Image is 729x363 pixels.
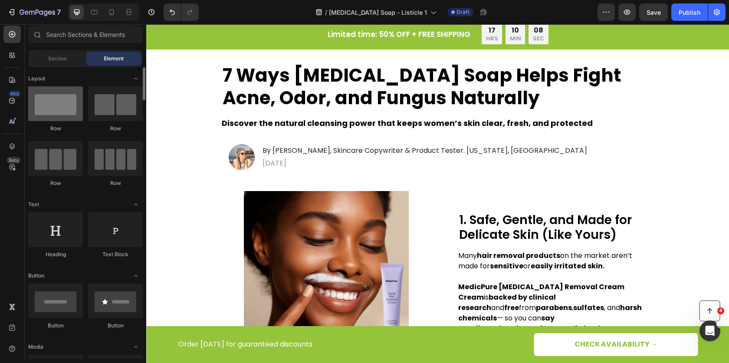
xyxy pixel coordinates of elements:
[88,179,143,187] div: Row
[28,251,83,258] div: Heading
[28,125,83,132] div: Row
[28,201,39,208] span: Text
[364,11,375,18] p: MIN
[429,299,463,309] strong: irritation
[312,188,508,218] h2: 1. Safe, Gentle, and Made for Delicate Skin (Like Yours)
[387,2,398,11] div: 08
[312,268,410,288] strong: backed by clinical research
[76,93,508,106] div: Rich Text Editor. Editing area: main
[331,226,414,236] strong: hair removal products
[384,299,413,309] strong: redness
[28,272,44,280] span: Button
[312,289,408,309] strong: say goodbye
[428,316,512,325] p: CHECK AVAILABILITY →
[116,135,441,144] p: [DATE]
[164,3,199,21] div: Undo/Redo
[387,11,398,18] p: SEC
[57,7,61,17] p: 7
[129,269,143,283] span: Toggle open
[312,257,496,309] span: is and from , , and — so you can to , , and .
[28,75,45,82] span: Layout
[129,72,143,86] span: Toggle open
[48,55,67,63] span: Section
[353,299,382,309] strong: burning
[88,125,143,132] div: Row
[88,322,143,330] div: Button
[679,8,700,17] div: Publish
[639,3,668,21] button: Save
[312,257,478,278] strong: MedicPure [MEDICAL_DATA] Removal Cream Cream
[129,340,143,354] span: Toggle open
[358,278,373,288] strong: free
[427,278,458,288] strong: sulfates
[104,55,124,63] span: Element
[28,322,83,330] div: Button
[7,157,21,164] div: Beta
[76,38,475,86] strong: 7 Ways [MEDICAL_DATA] Soap Helps Fight Acne, Odor, and Fungus Naturally
[76,93,447,104] strong: Discover the natural cleansing power that keeps women’s skin clear, fresh, and protected
[28,26,143,43] input: Search Sections & Elements
[115,121,442,132] h2: By [PERSON_NAME], Skincare Copywriter & Product Tester. [US_STATE], [GEOGRAPHIC_DATA]
[388,309,552,332] a: CHECK AVAILABILITY →
[129,198,143,211] span: Toggle open
[76,40,507,85] p: ⁠⁠⁠⁠⁠⁠⁠
[647,9,661,16] span: Save
[699,320,720,341] iframe: Intercom live chat
[344,237,377,247] strong: sensitive
[76,39,508,86] h1: Rich Text Editor. Editing area: main
[329,8,427,17] span: [MEDICAL_DATA] Soap - Listicle 1
[3,3,65,21] button: 7
[76,167,285,332] img: gempages_490566249948906353-318f4c3d-6d80-4e79-b9b1-8b011d2e653a.webp
[717,307,724,314] span: 4
[88,251,143,258] div: Text Block
[390,278,426,288] strong: parabens
[671,3,708,21] button: Publish
[384,237,458,247] strong: easily irritated skin.
[325,8,327,17] span: /
[312,226,486,247] span: Many on the market aren’t made for or
[340,2,352,11] div: 17
[364,2,375,11] div: 10
[181,5,324,15] p: Limited time: 50% OFF + FREE SHIPPING
[8,90,21,97] div: 450
[28,179,83,187] div: Row
[146,24,729,363] iframe: Design area
[340,11,352,18] p: HRS
[82,120,108,146] img: gempages_490566249948906353-6cb3e151-fc79-4393-a17b-31fc58b2b064.webp
[312,278,496,299] strong: harsh chemicals
[456,8,470,16] span: Draft
[28,343,43,351] span: Media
